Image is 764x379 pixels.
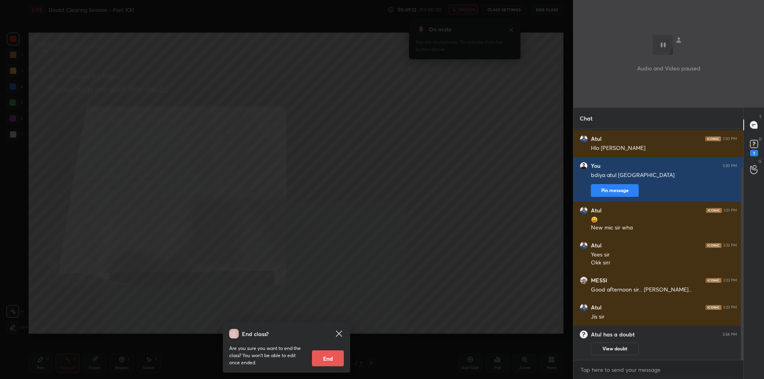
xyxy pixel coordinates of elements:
[759,136,762,142] p: D
[591,259,737,267] div: Okk sirr
[591,184,639,197] button: Pin message
[591,331,635,338] h6: Atul has a doubt
[723,136,737,141] div: 3:30 PM
[580,276,588,284] img: 3a8d8cd493d94e0f9479b1af75505028.jpg
[591,251,737,259] div: Yees sir
[723,332,737,337] div: 3:34 PM
[706,278,721,283] img: iconic-dark.1390631f.png
[242,330,269,338] h4: End class?
[580,241,588,249] img: 1b6333a6cbcf4f99b2e040e0d0f09646.jpg
[580,303,588,311] img: 1b6333a6cbcf4f99b2e040e0d0f09646.jpg
[591,342,639,355] button: View doubt
[723,243,737,248] div: 3:32 PM
[723,305,737,310] div: 3:33 PM
[723,278,737,283] div: 3:33 PM
[580,162,588,170] img: a23c7d1b6cba430992ed97ba714bd577.jpg
[723,208,737,213] div: 3:31 PM
[591,304,602,311] h6: Atul
[758,158,762,164] p: G
[591,162,600,169] h6: You
[591,242,602,249] h6: Atul
[759,114,762,120] p: T
[591,171,737,179] div: bdiya atul [GEOGRAPHIC_DATA]
[591,216,737,224] div: 😀
[591,286,737,294] div: Good afternoon sir... [PERSON_NAME]...
[580,206,588,214] img: 1b6333a6cbcf4f99b2e040e0d0f09646.jpg
[573,108,599,129] p: Chat
[591,313,737,321] div: Jis sir
[723,163,737,168] div: 3:30 PM
[706,208,722,213] img: iconic-dark.1390631f.png
[750,150,758,156] div: 1
[591,135,602,142] h6: Atul
[637,64,700,72] p: Audio and Video paused
[591,144,737,152] div: Hlo [PERSON_NAME]
[312,350,344,366] button: End
[591,207,602,214] h6: Atul
[580,135,588,143] img: 1b6333a6cbcf4f99b2e040e0d0f09646.jpg
[705,136,721,141] img: iconic-dark.1390631f.png
[591,277,607,284] h6: MESSI
[573,129,743,360] div: grid
[229,345,306,366] p: Are you sure you want to end the class? You won’t be able to edit once ended.
[706,305,721,310] img: iconic-dark.1390631f.png
[591,224,737,232] div: New mic sir wha
[706,243,721,248] img: iconic-dark.1390631f.png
